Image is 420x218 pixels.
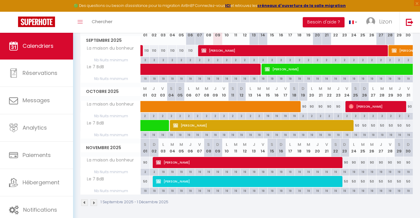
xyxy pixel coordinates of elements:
[81,36,140,45] span: Septembre 2025
[369,113,377,118] div: 2
[404,101,413,112] div: 90
[177,75,186,81] div: 19
[303,17,345,27] button: Besoin d'aide ?
[281,83,290,101] th: 17
[81,113,140,119] span: Nb Nuits minimum
[404,132,413,137] div: 19
[144,142,146,147] abbr: S
[406,18,413,26] img: logout
[241,75,249,81] div: 19
[250,57,258,63] div: 2
[153,142,156,147] abbr: D
[167,132,176,137] div: 19
[141,157,150,168] div: 90
[213,139,222,157] th: 09
[23,124,47,131] span: Analytics
[205,86,208,91] abbr: M
[404,57,413,63] div: 2
[407,142,410,147] abbr: D
[319,86,322,91] abbr: M
[211,83,219,101] th: 09
[268,57,276,63] div: 2
[23,69,57,77] span: Réservations
[367,139,376,157] th: 26
[257,3,346,8] strong: créneaux d'ouverture de la salle migration
[250,75,258,81] div: 19
[389,142,391,147] abbr: V
[255,132,263,137] div: 19
[250,139,259,157] th: 13
[158,83,167,101] th: 03
[298,142,301,147] abbr: M
[389,86,393,91] abbr: M
[304,75,313,81] div: 19
[222,139,231,157] th: 10
[304,139,313,157] th: 19
[220,132,228,137] div: 19
[362,12,400,33] a: ... Lizon
[378,83,386,101] th: 28
[367,57,376,63] div: 2
[316,142,319,147] abbr: J
[141,132,149,137] div: 19
[395,75,403,81] div: 19
[404,75,413,81] div: 19
[231,86,234,91] abbr: S
[141,75,149,81] div: 19
[349,101,406,112] span: [PERSON_NAME]
[156,157,339,168] span: [PERSON_NAME]
[275,86,278,91] abbr: J
[340,157,349,168] div: 90
[150,57,158,63] div: 2
[378,132,386,137] div: 19
[398,86,401,91] abbr: J
[387,132,395,137] div: 19
[295,57,304,63] div: 2
[143,86,147,91] abbr: M
[237,113,246,118] div: 2
[23,151,51,159] span: Paiements
[370,142,374,147] abbr: M
[237,132,246,137] div: 19
[204,57,213,63] div: 2
[299,83,307,101] th: 19
[228,83,237,101] th: 11
[264,113,272,118] div: 19
[23,179,60,186] span: Hébergement
[92,18,112,25] span: Chercher
[398,142,400,147] abbr: S
[380,86,384,91] abbr: M
[395,113,404,118] div: 2
[231,139,240,157] th: 11
[272,83,281,101] th: 16
[240,86,243,91] abbr: D
[290,113,298,118] div: 19
[152,86,155,91] abbr: J
[141,139,150,157] th: 01
[334,132,342,137] div: 19
[177,139,186,157] th: 05
[225,3,231,8] a: ICI
[219,83,228,101] th: 10
[313,75,322,81] div: 19
[343,142,346,147] abbr: D
[268,139,277,157] th: 15
[376,139,385,157] th: 27
[214,86,216,91] abbr: J
[186,45,195,56] div: 110
[168,45,177,56] div: 110
[316,83,325,101] th: 21
[358,139,367,157] th: 25
[159,139,168,157] th: 03
[204,75,213,81] div: 19
[141,113,149,118] div: 2
[216,142,219,147] abbr: D
[213,75,222,81] div: 19
[81,101,135,108] span: La maison du bonheur
[201,45,385,56] span: [PERSON_NAME]
[81,64,106,70] span: Le 7 BdB
[322,57,331,63] div: 2
[195,139,204,157] th: 07
[289,142,291,147] abbr: L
